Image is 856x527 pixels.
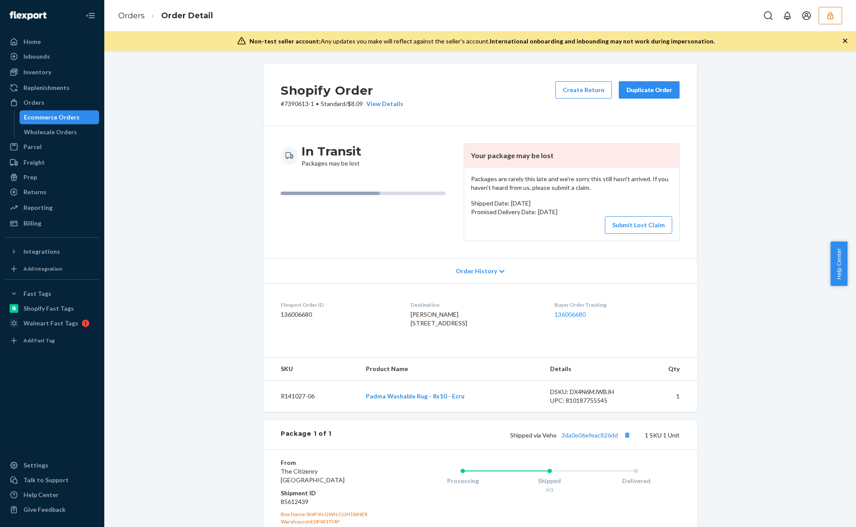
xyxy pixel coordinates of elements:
div: Processing [419,477,506,485]
a: Orders [5,96,99,109]
dt: Destination [411,301,540,308]
div: Any updates you make will reflect against the seller's account. [249,37,715,46]
div: Returns [23,188,46,196]
div: Inbounds [23,52,50,61]
span: Order History [456,267,497,275]
dt: From [281,458,385,467]
div: Ecommerce Orders [24,113,80,122]
ol: breadcrumbs [111,3,220,29]
th: Product Name [359,358,543,381]
dd: 85612439 [281,497,385,506]
button: Create Return [555,81,612,99]
th: Qty [639,358,697,381]
button: Duplicate Order [619,81,680,99]
div: Add Integration [23,265,62,272]
button: Copy tracking number [621,429,633,441]
div: Reporting [23,203,53,212]
div: Inventory [23,68,51,76]
div: WarehouseId: DFW1TMP [281,518,385,525]
a: Inbounds [5,50,99,63]
span: Shipped via Veho [510,431,633,439]
dd: 136006680 [281,310,397,319]
button: Talk to Support [5,473,99,487]
dt: Flexport Order ID [281,301,397,308]
button: Open Search Box [760,7,777,24]
button: Open notifications [779,7,796,24]
th: Details [543,358,639,381]
button: Help Center [830,242,847,286]
div: UPC: 810187755545 [550,396,632,405]
div: Shipped [506,477,593,485]
button: Give Feedback [5,503,99,517]
button: Submit Lost Claim [605,216,672,234]
button: Close Navigation [82,7,99,24]
div: 9/3 [506,486,593,494]
h2: Shopify Order [281,81,403,99]
a: Help Center [5,488,99,502]
button: Fast Tags [5,287,99,301]
a: Inventory [5,65,99,79]
a: Padma Washable Rug - 8x10 - Ecru [366,392,464,400]
a: Add Fast Tag [5,334,99,348]
button: View Details [363,99,403,108]
div: Fast Tags [23,289,51,298]
a: Parcel [5,140,99,154]
div: Box Name: SHIP IN OWN CONTAINER [281,510,385,518]
div: Shopify Fast Tags [23,304,74,313]
div: 1 SKU 1 Unit [332,429,680,441]
div: Talk to Support [23,476,69,484]
p: Shipped Date: [DATE] [471,199,672,208]
span: The Citizenry [GEOGRAPHIC_DATA] [281,467,345,484]
dt: Shipment ID [281,489,385,497]
div: Settings [23,461,48,470]
p: Promised Delivery Date: [DATE] [471,208,672,216]
div: Orders [23,98,44,107]
span: International onboarding and inbounding may not work during impersonation. [490,37,715,45]
a: Replenishments [5,81,99,95]
p: # 7390613-1 / $8.09 [281,99,403,108]
div: Replenishments [23,83,70,92]
td: R141027-06 [263,380,359,412]
iframe: Opens a widget where you can chat to one of our agents [801,501,847,523]
a: Billing [5,216,99,230]
a: Add Integration [5,262,99,276]
header: Your package may be lost [464,144,679,168]
a: Returns [5,185,99,199]
a: 136006680 [554,311,586,318]
span: • [316,100,319,107]
div: Package 1 of 1 [281,429,332,441]
div: Duplicate Order [626,86,672,94]
a: Reporting [5,201,99,215]
div: Packages may be lost [302,143,362,168]
a: 3da0e06efeac826dd [561,431,618,439]
div: Wholesale Orders [24,128,77,136]
span: Non-test seller account: [249,37,321,45]
div: Parcel [23,143,42,151]
a: Shopify Fast Tags [5,302,99,315]
div: Home [23,37,41,46]
a: Order Detail [161,11,213,20]
th: SKU [263,358,359,381]
button: Open account menu [798,7,815,24]
div: Prep [23,173,37,182]
div: Help Center [23,491,59,499]
div: Delivered [593,477,680,485]
div: Integrations [23,247,60,256]
img: Flexport logo [10,11,46,20]
a: Freight [5,156,99,169]
div: Billing [23,219,41,228]
a: Ecommerce Orders [20,110,100,124]
a: Home [5,35,99,49]
a: Wholesale Orders [20,125,100,139]
a: Settings [5,458,99,472]
td: 1 [639,380,697,412]
div: Add Fast Tag [23,337,55,344]
a: Walmart Fast Tags [5,316,99,330]
a: Orders [118,11,145,20]
div: Walmart Fast Tags [23,319,78,328]
div: DSKU: DX4N6MJWBJH [550,388,632,396]
button: Integrations [5,245,99,259]
p: Packages are rarely this late and we're sorry this still hasn't arrived. If you haven't heard fro... [471,175,672,192]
